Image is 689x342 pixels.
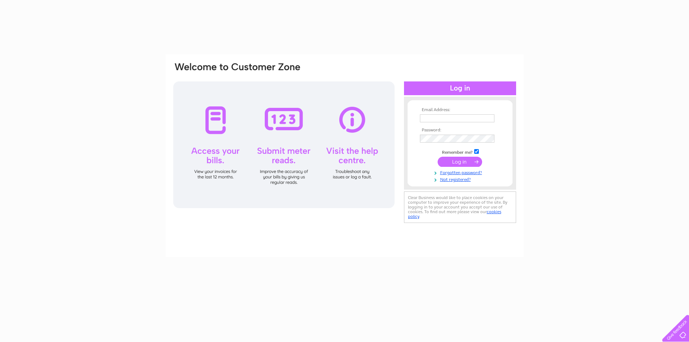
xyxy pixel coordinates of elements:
[418,148,502,155] td: Remember me?
[404,191,516,223] div: Clear Business would like to place cookies on your computer to improve your experience of the sit...
[418,128,502,133] th: Password:
[438,157,482,167] input: Submit
[408,209,501,219] a: cookies policy
[420,176,502,182] a: Not registered?
[420,169,502,176] a: Forgotten password?
[418,107,502,113] th: Email Address:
